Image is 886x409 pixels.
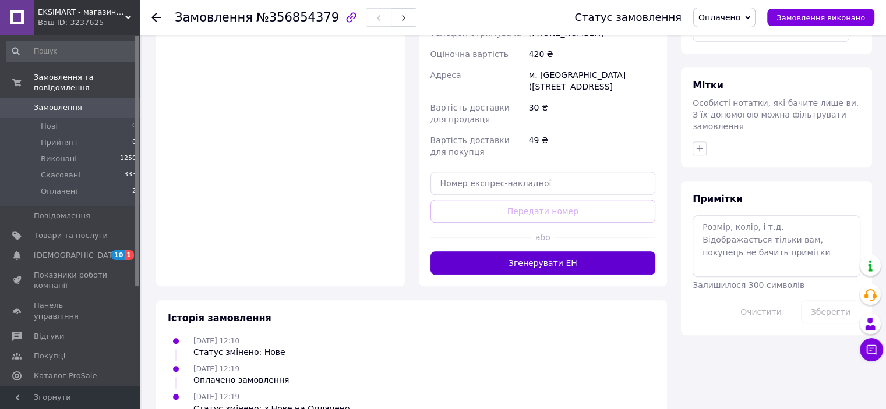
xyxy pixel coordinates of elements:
[430,136,510,157] span: Вартість доставки для покупця
[34,211,90,221] span: Повідомлення
[6,41,137,62] input: Пошук
[698,13,740,22] span: Оплачено
[41,137,77,148] span: Прийняті
[34,331,64,342] span: Відгуки
[693,80,723,91] span: Мітки
[193,346,285,358] div: Статус змінено: Нове
[175,10,253,24] span: Замовлення
[132,137,136,148] span: 0
[151,12,161,23] div: Повернутися назад
[132,121,136,131] span: 0
[430,172,656,195] input: Номер експрес-накладної
[34,72,140,93] span: Замовлення та повідомлення
[430,49,509,59] span: Оціночна вартість
[34,371,97,381] span: Каталог ProSale
[41,186,77,197] span: Оплачені
[527,130,658,162] div: 49 ₴
[193,393,239,401] span: [DATE] 12:19
[527,65,658,97] div: м. [GEOGRAPHIC_DATA] ([STREET_ADDRESS]
[34,102,82,113] span: Замовлення
[120,154,136,164] span: 1250
[430,103,510,124] span: Вартість доставки для продавця
[34,270,108,291] span: Показники роботи компанії
[430,70,461,80] span: Адреса
[574,12,682,23] div: Статус замовлення
[531,232,554,243] span: або
[111,250,125,260] span: 10
[693,193,743,204] span: Примітки
[430,251,656,275] button: Згенерувати ЕН
[38,17,140,28] div: Ваш ID: 3237625
[41,170,80,180] span: Скасовані
[124,170,136,180] span: 333
[38,7,125,17] span: EKSIMART - магазин корисних речей
[193,365,239,373] span: [DATE] 12:19
[860,338,883,361] button: Чат з покупцем
[776,13,865,22] span: Замовлення виконано
[767,9,874,26] button: Замовлення виконано
[41,121,58,131] span: Нові
[527,97,658,130] div: 30 ₴
[527,44,658,65] div: 420 ₴
[193,337,239,345] span: [DATE] 12:10
[34,230,108,241] span: Товари та послуги
[34,250,120,261] span: [DEMOGRAPHIC_DATA]
[41,154,77,164] span: Виконані
[168,312,271,323] span: Історія замовлення
[132,186,136,197] span: 2
[193,374,289,386] div: Оплачено замовлення
[256,10,339,24] span: №356854379
[34,351,65,361] span: Покупці
[693,280,804,290] span: Залишилося 300 символів
[693,98,859,131] span: Особисті нотатки, які бачите лише ви. З їх допомогою можна фільтрувати замовлення
[34,300,108,321] span: Панель управління
[125,250,134,260] span: 1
